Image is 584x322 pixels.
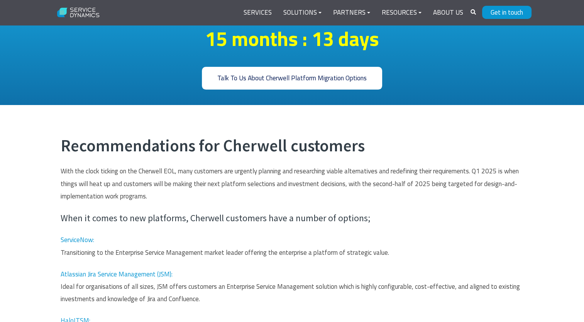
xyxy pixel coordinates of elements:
[61,281,520,304] span: Ideal for organisations of all sizes, JSM offers customers an Enterprise Service Management solut...
[238,3,278,22] a: Services
[61,135,365,156] span: Recommendations for Cherwell customers
[238,3,469,22] div: Navigation Menu
[61,212,370,224] span: When it comes to new platforms, Cherwell customers have a number of options;
[61,269,171,279] a: Atlassian Jira Service Management (JSM)
[53,3,104,23] img: Service Dynamics Logo - White
[61,235,94,245] span: :
[61,20,524,58] p: 15 months : 13 days
[202,67,382,90] a: Talk To Us About Cherwell Platform Migration Options
[482,6,532,19] a: Get in touch
[376,3,427,22] a: Resources
[61,269,173,279] span: :
[61,166,519,201] span: With the clock ticking on the Cherwell EOL, many customers are urgently planning and researching ...
[61,247,389,258] span: Transitioning to the Enterprise Service Management market leader offering the enterprise a platfo...
[278,3,327,22] a: Solutions
[61,235,93,245] a: ServiceNow
[327,3,376,22] a: Partners
[427,3,469,22] a: About Us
